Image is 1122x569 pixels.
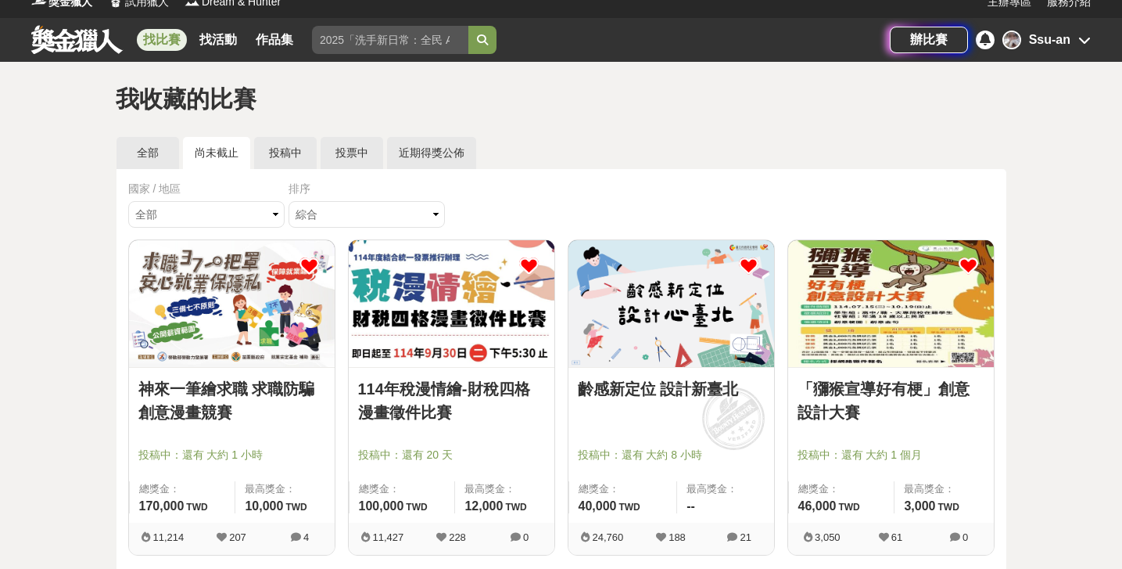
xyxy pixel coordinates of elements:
[137,29,187,51] a: 找比賽
[904,481,984,497] span: 最高獎金：
[289,181,449,197] div: 排序
[592,531,623,543] span: 24,760
[312,26,468,54] input: 2025「洗手新日常：全民 ALL IN」洗手歌全台徵選
[1029,31,1070,49] div: Ssu-an
[303,531,309,543] span: 4
[891,531,902,543] span: 61
[798,447,984,463] span: 投稿中：還有 大約 1 個月
[321,137,383,169] a: 投票中
[686,499,695,513] span: --
[387,137,476,169] a: 近期得獎公佈
[798,481,885,497] span: 總獎金：
[669,531,686,543] span: 188
[139,481,226,497] span: 總獎金：
[138,377,325,424] a: 神來一筆繪求職 求職防騙創意漫畫競賽
[183,137,250,169] a: 尚未截止
[568,240,774,368] a: Cover Image
[904,499,935,513] span: 3,000
[1004,32,1020,48] img: Avatar
[285,502,306,513] span: TWD
[798,377,984,424] a: 「獼猴宣導好有梗」創意設計大賽
[788,240,994,367] img: Cover Image
[358,377,545,424] a: 114年稅漫情繪-財稅四格漫畫徵件比賽
[798,499,837,513] span: 46,000
[938,502,959,513] span: TWD
[838,502,859,513] span: TWD
[578,447,765,463] span: 投稿中：還有 大約 8 小時
[116,85,1007,113] h1: 我收藏的比賽
[359,481,446,497] span: 總獎金：
[193,29,243,51] a: 找活動
[740,531,751,543] span: 21
[579,499,617,513] span: 40,000
[449,531,466,543] span: 228
[579,481,668,497] span: 總獎金：
[254,137,317,169] a: 投稿中
[788,240,994,368] a: Cover Image
[349,240,554,368] a: Cover Image
[229,531,246,543] span: 207
[523,531,529,543] span: 0
[815,531,841,543] span: 3,050
[186,502,207,513] span: TWD
[406,502,427,513] span: TWD
[618,502,640,513] span: TWD
[962,531,968,543] span: 0
[464,481,544,497] span: 最高獎金：
[568,240,774,367] img: Cover Image
[245,499,283,513] span: 10,000
[890,27,968,53] a: 辦比賽
[686,481,764,497] span: 最高獎金：
[129,240,335,367] img: Cover Image
[117,137,179,169] a: 全部
[358,447,545,463] span: 投稿中：還有 20 天
[129,240,335,368] a: Cover Image
[138,447,325,463] span: 投稿中：還有 大約 1 小時
[152,531,184,543] span: 11,214
[359,499,404,513] span: 100,000
[128,181,289,197] div: 國家 / 地區
[464,499,503,513] span: 12,000
[505,502,526,513] span: TWD
[349,240,554,367] img: Cover Image
[578,377,765,401] a: 齡感新定位 設計新臺北
[372,531,403,543] span: 11,427
[139,499,185,513] span: 170,000
[249,29,299,51] a: 作品集
[245,481,324,497] span: 最高獎金：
